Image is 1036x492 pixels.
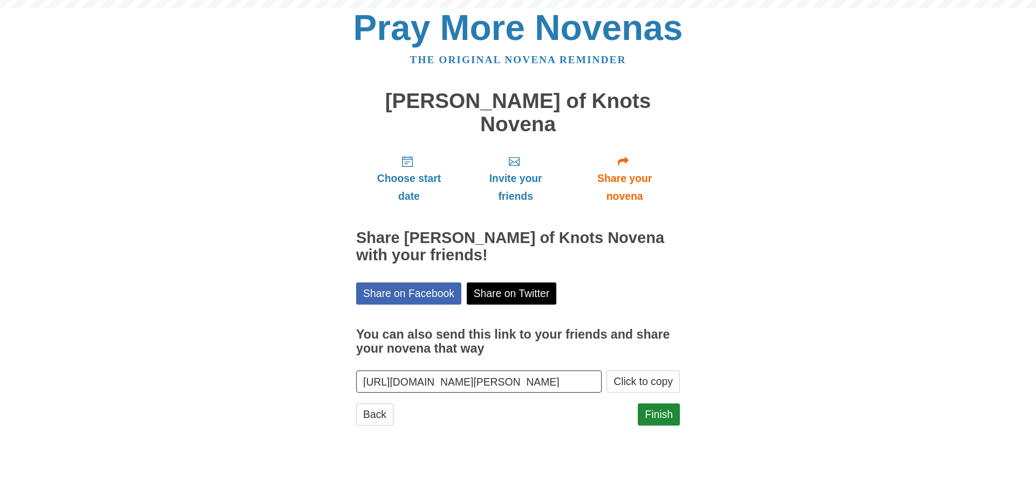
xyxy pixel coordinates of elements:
span: Share your novena [580,170,669,205]
a: Share on Facebook [356,282,461,305]
a: Share your novena [569,146,680,211]
span: Invite your friends [473,170,558,205]
a: Back [356,403,393,426]
a: The original novena reminder [410,54,626,65]
span: Choose start date [367,170,451,205]
a: Pray More Novenas [353,8,683,48]
h1: [PERSON_NAME] of Knots Novena [356,90,680,136]
h3: You can also send this link to your friends and share your novena that way [356,328,680,355]
a: Share on Twitter [467,282,557,305]
h2: Share [PERSON_NAME] of Knots Novena with your friends! [356,230,680,264]
button: Click to copy [606,370,680,393]
a: Finish [638,403,680,426]
a: Choose start date [356,146,462,211]
a: Invite your friends [462,146,569,211]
